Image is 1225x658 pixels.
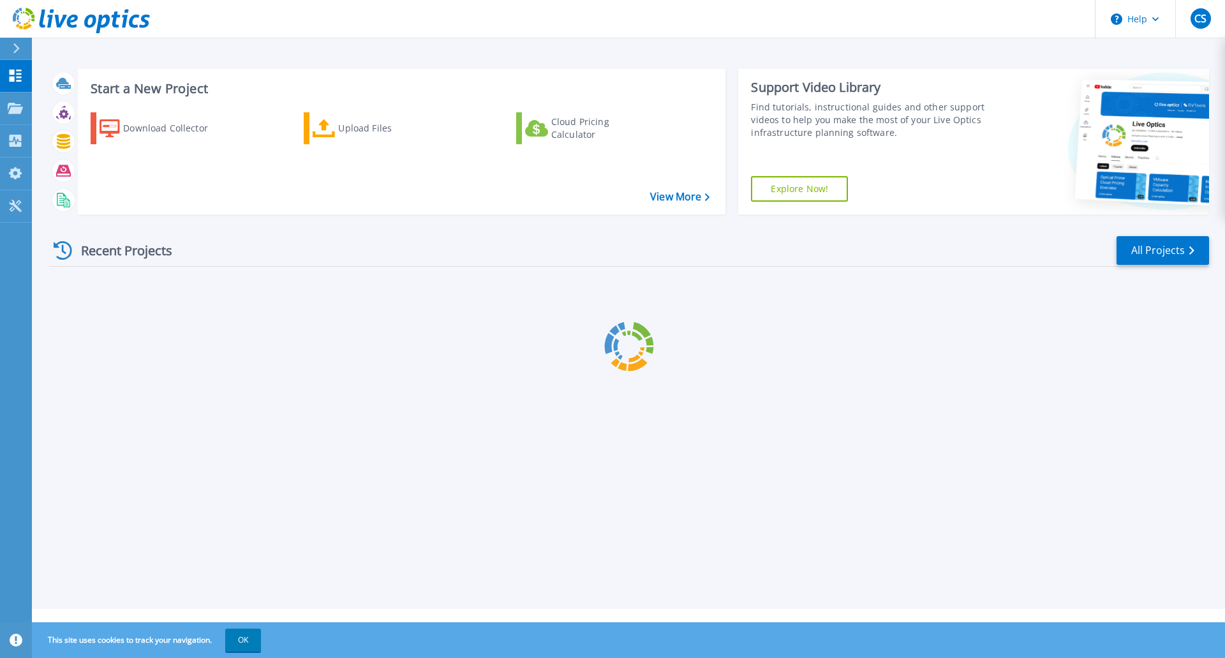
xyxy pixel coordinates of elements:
a: Explore Now! [751,176,848,202]
div: Download Collector [123,116,225,141]
div: Recent Projects [49,235,189,266]
a: All Projects [1117,236,1209,265]
a: Download Collector [91,112,233,144]
span: CS [1194,13,1206,24]
a: Cloud Pricing Calculator [516,112,658,144]
div: Support Video Library [751,79,991,96]
div: Find tutorials, instructional guides and other support videos to help you make the most of your L... [751,101,991,139]
a: View More [650,191,709,203]
button: OK [225,629,261,652]
a: Upload Files [304,112,446,144]
div: Cloud Pricing Calculator [551,116,653,141]
div: Upload Files [338,116,440,141]
span: This site uses cookies to track your navigation. [35,629,261,652]
h3: Start a New Project [91,82,709,96]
